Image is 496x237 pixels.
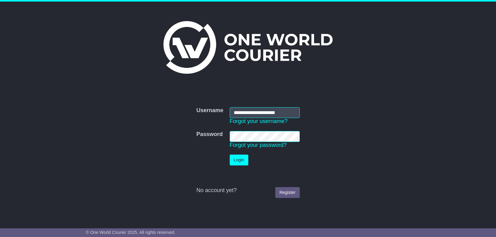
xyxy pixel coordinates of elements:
[275,187,299,198] a: Register
[230,118,288,124] a: Forgot your username?
[230,142,287,148] a: Forgot your password?
[196,187,299,194] div: No account yet?
[196,107,223,114] label: Username
[230,155,248,165] button: Login
[163,21,333,74] img: One World
[196,131,223,138] label: Password
[86,230,175,235] span: © One World Courier 2025. All rights reserved.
